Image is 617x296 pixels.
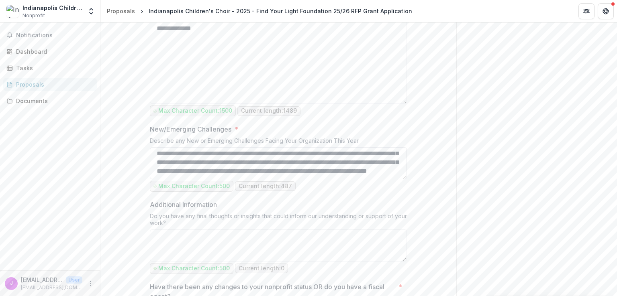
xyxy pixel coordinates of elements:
div: Documents [16,97,90,105]
div: Tasks [16,64,90,72]
a: Dashboard [3,45,97,58]
p: [EMAIL_ADDRESS][DOMAIN_NAME] [21,276,63,284]
button: More [86,279,95,288]
p: Max Character Count: 500 [158,183,230,190]
p: Current length: 487 [239,183,292,190]
p: Max Character Count: 500 [158,265,230,272]
a: Documents [3,94,97,107]
p: Current length: 0 [239,265,284,272]
div: jbrown@icchoir.org [10,281,13,286]
nav: breadcrumb [104,5,415,17]
div: Describe any New or Emerging Challenges Facing Your Organization This Year [150,137,407,147]
a: Proposals [3,78,97,91]
div: Indianapolis Children's Choir [22,4,82,12]
a: Proposals [104,5,138,17]
a: Tasks [3,61,97,75]
div: Proposals [107,7,135,15]
button: Get Help [598,3,614,19]
p: [EMAIL_ADDRESS][DOMAIN_NAME] [21,284,82,291]
span: Nonprofit [22,12,45,19]
span: Notifications [16,32,94,39]
button: Open entity switcher [86,3,97,19]
div: Dashboard [16,47,90,56]
div: Do you have any final thoughts or insights that could inform our understanding or support of your... [150,213,407,229]
p: Current length: 1489 [241,107,297,114]
p: Additional Information [150,200,217,209]
p: Max Character Count: 1500 [158,107,232,114]
img: Indianapolis Children's Choir [6,5,19,18]
p: New/Emerging Challenges [150,124,231,134]
div: Indianapolis Children's Choir - 2025 - Find Your Light Foundation 25/26 RFP Grant Application [149,7,412,15]
button: Partners [578,3,595,19]
button: Notifications [3,29,97,42]
p: User [66,276,82,284]
div: Proposals [16,80,90,89]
